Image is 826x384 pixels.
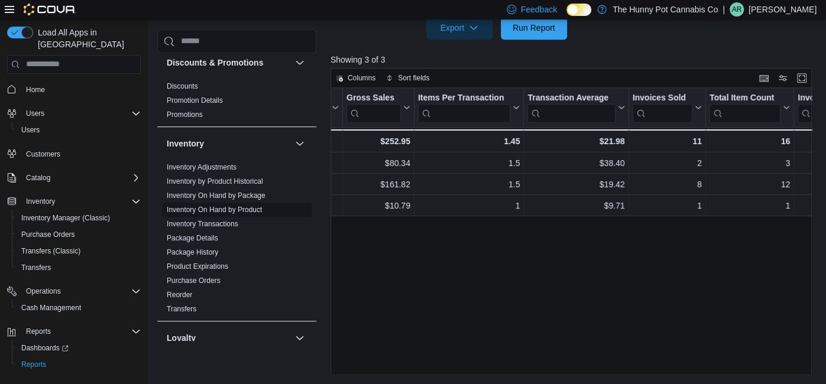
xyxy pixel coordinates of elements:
[167,305,196,313] a: Transfers
[21,125,40,135] span: Users
[167,138,204,149] h3: Inventory
[632,92,692,122] div: Invoices Sold
[21,324,141,339] span: Reports
[632,92,701,122] button: Invoices Sold
[710,156,790,170] div: 3
[12,210,145,226] button: Inventory Manager (Classic)
[17,227,80,242] a: Purchase Orders
[167,248,218,257] span: Package History
[2,283,145,300] button: Operations
[2,323,145,340] button: Reports
[21,213,110,223] span: Inventory Manager (Classic)
[17,261,56,275] a: Transfers
[710,92,790,122] button: Total Item Count
[710,134,790,148] div: 16
[418,92,511,103] div: Items Per Transaction
[245,198,339,213] div: [PERSON_NAME]
[346,92,401,122] div: Gross Sales
[12,300,145,316] button: Cash Management
[632,177,701,191] div: 8
[433,16,485,40] span: Export
[17,341,73,355] a: Dashboards
[757,71,771,85] button: Keyboard shortcuts
[26,109,44,118] span: Users
[331,71,380,85] button: Columns
[167,96,223,105] a: Promotion Details
[167,162,237,172] span: Inventory Adjustments
[167,191,265,200] a: Inventory On Hand by Package
[26,85,45,95] span: Home
[21,106,141,121] span: Users
[710,177,790,191] div: 12
[348,73,375,83] span: Columns
[21,83,50,97] a: Home
[167,205,262,214] span: Inventory On Hand by Product
[2,105,145,122] button: Users
[331,54,817,66] p: Showing 3 of 3
[2,81,145,98] button: Home
[17,123,141,137] span: Users
[12,122,145,138] button: Users
[17,244,141,258] span: Transfers (Classic)
[167,206,262,214] a: Inventory On Hand by Product
[21,171,141,185] span: Catalog
[2,170,145,186] button: Catalog
[21,263,51,272] span: Transfers
[167,262,228,271] span: Product Expirations
[26,197,55,206] span: Inventory
[26,149,60,159] span: Customers
[21,82,141,97] span: Home
[24,4,76,15] img: Cova
[21,147,65,161] a: Customers
[21,343,69,353] span: Dashboards
[632,92,692,103] div: Invoices Sold
[527,156,624,170] div: $38.40
[167,332,290,344] button: Loyalty
[346,156,410,170] div: $80.34
[17,341,141,355] span: Dashboards
[167,262,228,271] a: Product Expirations
[21,194,141,209] span: Inventory
[17,301,141,315] span: Cash Management
[12,259,145,276] button: Transfers
[26,287,61,296] span: Operations
[167,304,196,314] span: Transfers
[346,134,410,148] div: $252.95
[12,356,145,373] button: Reports
[167,234,218,242] a: Package Details
[527,177,624,191] div: $19.42
[426,16,493,40] button: Export
[418,156,520,170] div: 1.5
[418,177,520,191] div: 1.5
[795,71,809,85] button: Enter fullscreen
[527,134,624,148] div: $21.98
[167,82,198,91] span: Discounts
[12,243,145,259] button: Transfers (Classic)
[21,303,81,313] span: Cash Management
[632,134,701,148] div: 11
[17,211,141,225] span: Inventory Manager (Classic)
[21,194,60,209] button: Inventory
[381,71,434,85] button: Sort fields
[167,110,203,119] span: Promotions
[21,230,75,239] span: Purchase Orders
[501,16,567,40] button: Run Report
[418,198,520,213] div: 1
[346,92,401,103] div: Gross Sales
[632,156,701,170] div: 2
[26,327,51,336] span: Reports
[776,71,790,85] button: Display options
[17,227,141,242] span: Purchase Orders
[21,324,56,339] button: Reports
[167,233,218,243] span: Package Details
[17,123,44,137] a: Users
[167,177,263,186] a: Inventory by Product Historical
[167,57,263,69] h3: Discounts & Promotions
[17,261,141,275] span: Transfers
[527,92,624,122] button: Transaction Average
[167,276,221,285] span: Purchase Orders
[346,92,410,122] button: Gross Sales
[293,136,307,151] button: Inventory
[167,191,265,200] span: Inventory On Hand by Package
[17,357,141,372] span: Reports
